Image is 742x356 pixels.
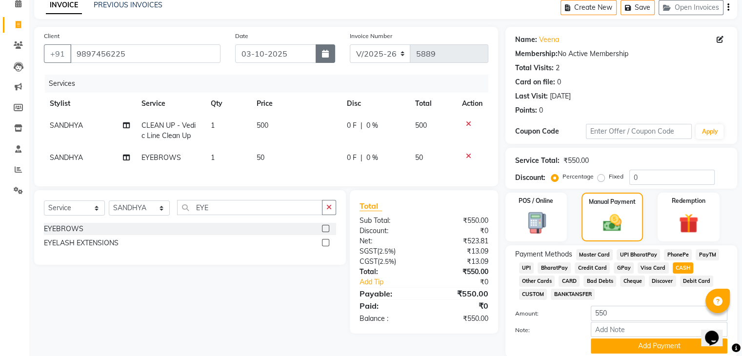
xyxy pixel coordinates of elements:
div: ( ) [352,257,424,267]
th: Price [251,93,341,115]
th: Qty [205,93,251,115]
input: Add Note [591,322,727,337]
div: Membership: [515,49,558,59]
div: Payable: [352,288,424,299]
iframe: chat widget [701,317,732,346]
span: 0 F [347,153,357,163]
div: Discount: [515,173,545,183]
input: Amount [591,306,727,321]
span: | [361,153,362,163]
img: _pos-terminal.svg [520,211,552,235]
div: 0 [539,105,543,116]
label: Redemption [672,197,705,205]
div: No Active Membership [515,49,727,59]
label: Date [235,32,248,40]
div: Net: [352,236,424,246]
span: CGST [360,257,378,266]
span: Visa Card [638,262,669,274]
div: Coupon Code [515,126,586,137]
button: Apply [696,124,723,139]
div: Paid: [352,300,424,312]
span: SANDHYA [50,121,83,130]
span: SANDHYA [50,153,83,162]
div: Total Visits: [515,63,554,73]
span: Discover [649,276,676,287]
div: ₹0 [436,277,495,287]
input: Enter Offer / Coupon Code [586,124,692,139]
div: Service Total: [515,156,560,166]
span: PayTM [696,249,719,260]
div: Services [45,75,496,93]
div: ₹550.00 [424,314,496,324]
span: Payment Methods [515,249,572,259]
div: EYEBROWS [44,224,83,234]
div: 2 [556,63,560,73]
div: [DATE] [550,91,571,101]
a: Veena [539,35,559,45]
span: BharatPay [538,262,571,274]
div: Sub Total: [352,216,424,226]
a: PREVIOUS INVOICES [94,0,162,9]
input: Search or Scan [177,200,322,215]
div: ₹550.00 [424,267,496,277]
label: Percentage [562,172,594,181]
label: Manual Payment [589,198,636,206]
span: Credit Card [575,262,610,274]
span: UPI BharatPay [617,249,660,260]
button: +91 [44,44,71,63]
div: Points: [515,105,537,116]
th: Stylist [44,93,136,115]
th: Disc [341,93,410,115]
div: Balance : [352,314,424,324]
span: CASH [673,262,694,274]
div: ₹550.00 [424,288,496,299]
span: Debit Card [680,276,714,287]
div: ₹13.09 [424,246,496,257]
label: Client [44,32,60,40]
span: 1 [211,153,215,162]
span: 0 % [366,153,378,163]
span: BANKTANSFER [551,289,595,300]
th: Service [136,93,205,115]
input: Search by Name/Mobile/Email/Code [70,44,221,63]
div: ( ) [352,246,424,257]
div: Card on file: [515,77,555,87]
span: 2.5% [379,247,394,255]
span: EYEBROWS [141,153,181,162]
span: Bad Debts [583,276,616,287]
span: 0 % [366,120,378,131]
div: Name: [515,35,537,45]
label: Invoice Number [350,32,392,40]
span: Total [360,201,382,211]
span: | [361,120,362,131]
span: 0 F [347,120,357,131]
span: 500 [257,121,268,130]
label: Fixed [609,172,623,181]
span: CLEAN UP - Vedic Line Clean Up [141,121,196,140]
span: GPay [614,262,634,274]
span: 2.5% [380,257,394,265]
span: 500 [415,121,427,130]
button: Add Payment [591,338,727,354]
label: POS / Online [519,197,553,205]
span: PhonePe [664,249,692,260]
div: ₹523.81 [424,236,496,246]
span: Other Cards [519,276,555,287]
div: ₹0 [424,300,496,312]
div: ₹0 [424,226,496,236]
span: CARD [559,276,580,287]
span: CUSTOM [519,289,547,300]
span: 50 [257,153,264,162]
th: Action [456,93,488,115]
div: EYELASH EXTENSIONS [44,238,119,248]
span: Cheque [620,276,645,287]
div: ₹13.09 [424,257,496,267]
div: Discount: [352,226,424,236]
div: ₹550.00 [424,216,496,226]
a: Add Tip [352,277,436,287]
span: UPI [519,262,534,274]
th: Total [409,93,456,115]
span: 1 [211,121,215,130]
label: Note: [508,326,583,335]
div: Total: [352,267,424,277]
